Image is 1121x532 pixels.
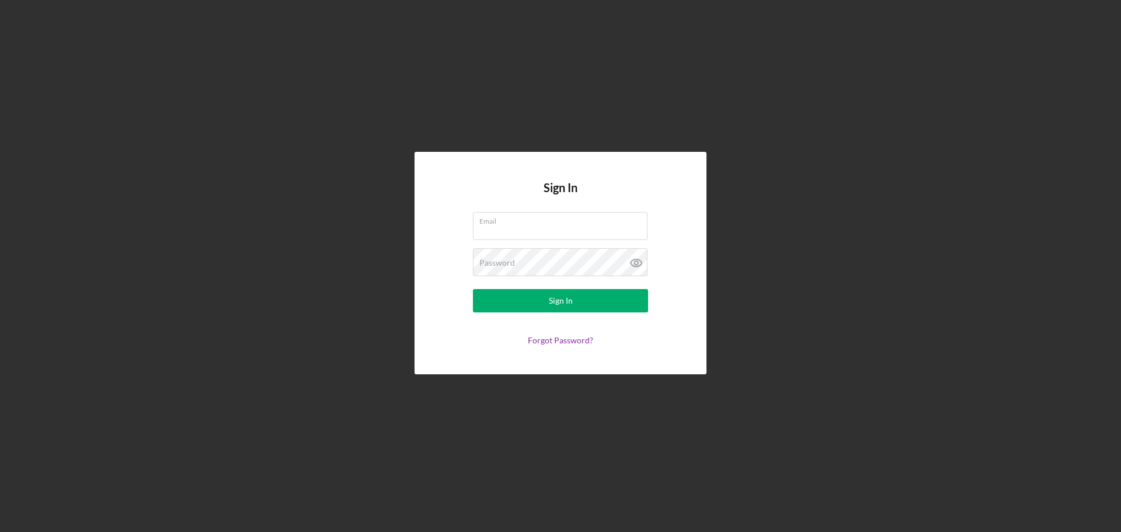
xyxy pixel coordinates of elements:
[544,181,577,212] h4: Sign In
[473,289,648,312] button: Sign In
[479,258,515,267] label: Password
[549,289,573,312] div: Sign In
[479,213,647,225] label: Email
[528,335,593,345] a: Forgot Password?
